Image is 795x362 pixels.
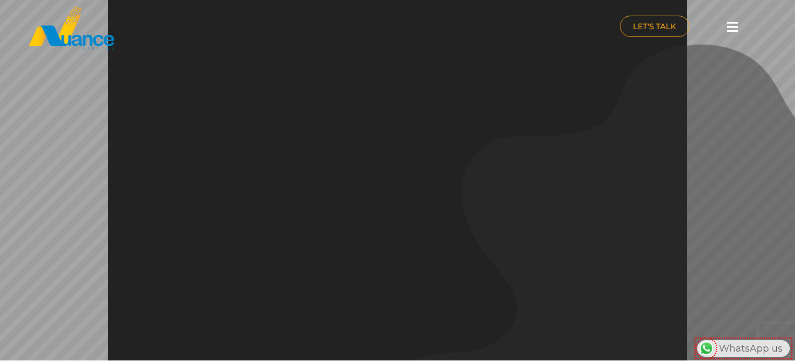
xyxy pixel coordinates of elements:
img: WhatsApp [698,340,715,357]
div: WhatsApp us [697,340,790,357]
a: LET'S TALK [620,16,689,37]
img: nuance-qatar_logo [28,5,115,51]
span: LET'S TALK [633,22,676,30]
a: nuance-qatar_logo [28,5,392,51]
a: WhatsAppWhatsApp us [697,343,790,354]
